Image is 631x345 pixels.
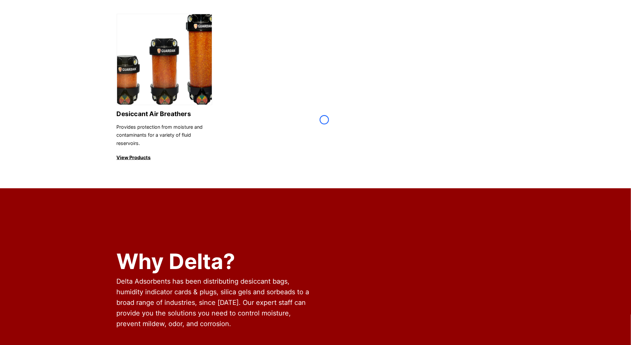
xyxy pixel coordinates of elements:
h2: Desiccant Air Breathers [117,110,212,118]
p: Provides protection from moisture and contaminants for a variety of fluid reservoirs. [117,123,212,147]
a: Desiccant Air Breathers Desiccant Air Breathers Provides protection from moisture and contaminant... [117,14,212,162]
p: View Products [117,154,212,162]
img: Desiccant Air Breathers [117,14,212,105]
span: Delta Adsorbents has been distributing desiccant bags, humidity indicator cards & plugs, silica g... [117,278,309,328]
div: Why Delta? [117,247,313,277]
